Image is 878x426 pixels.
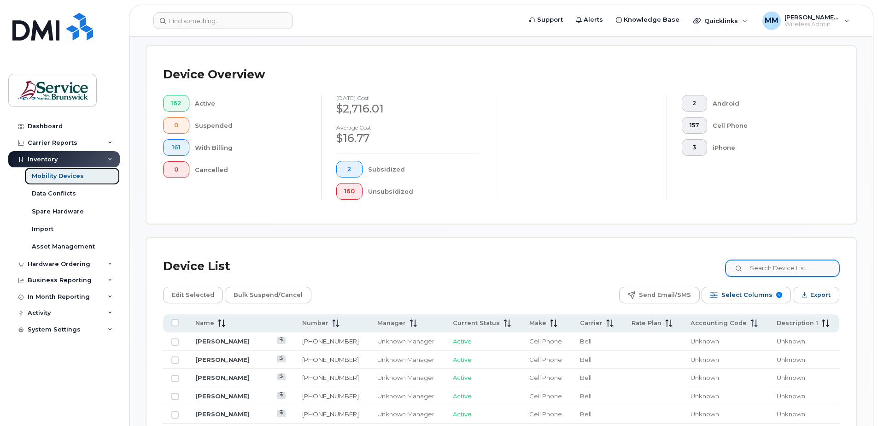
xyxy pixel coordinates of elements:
[777,410,805,418] span: Unknown
[682,95,707,112] button: 2
[302,374,359,381] a: [PHONE_NUMBER]
[171,166,181,173] span: 0
[153,12,293,29] input: Find something...
[172,288,214,302] span: Edit Selected
[453,392,472,400] span: Active
[687,12,754,30] div: Quicklinks
[810,288,831,302] span: Export
[377,392,436,401] div: Unknown Manager
[713,95,825,112] div: Android
[195,95,307,112] div: Active
[302,356,359,363] a: [PHONE_NUMBER]
[619,287,700,303] button: Send Email/SMS
[195,337,250,345] a: [PERSON_NAME]
[777,356,805,363] span: Unknown
[171,144,181,151] span: 161
[377,373,436,382] div: Unknown Manager
[569,11,609,29] a: Alerts
[529,410,562,418] span: Cell Phone
[691,410,719,418] span: Unknown
[344,188,355,195] span: 160
[691,319,747,327] span: Accounting Code
[163,287,223,303] button: Edit Selected
[195,410,250,418] a: [PERSON_NAME]
[336,130,479,146] div: $16.77
[195,161,307,178] div: Cancelled
[225,287,311,303] button: Bulk Suspend/Cancel
[580,374,591,381] span: Bell
[529,337,562,345] span: Cell Phone
[537,15,563,24] span: Support
[336,161,363,177] button: 2
[368,183,480,200] div: Unsubsidized
[529,356,562,363] span: Cell Phone
[726,260,839,277] input: Search Device List ...
[777,392,805,400] span: Unknown
[195,117,307,134] div: Suspended
[171,100,181,107] span: 162
[580,410,591,418] span: Bell
[336,183,363,200] button: 160
[691,337,719,345] span: Unknown
[336,101,479,117] div: $2,716.01
[163,161,189,178] button: 0
[453,374,472,381] span: Active
[377,337,436,346] div: Unknown Manager
[277,337,286,344] a: View Last Bill
[691,374,719,381] span: Unknown
[171,122,181,129] span: 0
[713,117,825,134] div: Cell Phone
[704,17,738,24] span: Quicklinks
[777,374,805,381] span: Unknown
[344,166,355,173] span: 2
[277,355,286,362] a: View Last Bill
[690,144,699,151] span: 3
[713,139,825,156] div: iPhone
[777,319,818,327] span: Description 1
[609,11,686,29] a: Knowledge Base
[336,95,479,101] h4: [DATE] cost
[302,410,359,418] a: [PHONE_NUMBER]
[580,337,591,345] span: Bell
[784,13,840,21] span: [PERSON_NAME] (ASD-E)
[702,287,791,303] button: Select Columns 9
[580,356,591,363] span: Bell
[195,139,307,156] div: With Billing
[690,100,699,107] span: 2
[721,288,773,302] span: Select Columns
[302,337,359,345] a: [PHONE_NUMBER]
[163,254,230,278] div: Device List
[691,356,719,363] span: Unknown
[682,117,707,134] button: 157
[195,319,214,327] span: Name
[784,21,840,28] span: Wireless Admin
[690,122,699,129] span: 157
[523,11,569,29] a: Support
[163,139,189,156] button: 161
[624,15,679,24] span: Knowledge Base
[277,410,286,417] a: View Last Bill
[453,337,472,345] span: Active
[195,374,250,381] a: [PERSON_NAME]
[529,319,546,327] span: Make
[195,392,250,400] a: [PERSON_NAME]
[793,287,839,303] button: Export
[580,392,591,400] span: Bell
[368,161,480,177] div: Subsidized
[453,410,472,418] span: Active
[756,12,856,30] div: McEachern, Melissa (ASD-E)
[302,319,328,327] span: Number
[277,373,286,380] a: View Last Bill
[377,410,436,419] div: Unknown Manager
[163,117,189,134] button: 0
[302,392,359,400] a: [PHONE_NUMBER]
[195,356,250,363] a: [PERSON_NAME]
[529,374,562,381] span: Cell Phone
[453,319,500,327] span: Current Status
[377,319,406,327] span: Manager
[682,139,707,156] button: 3
[529,392,562,400] span: Cell Phone
[277,392,286,399] a: View Last Bill
[765,15,778,26] span: MM
[163,95,189,112] button: 162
